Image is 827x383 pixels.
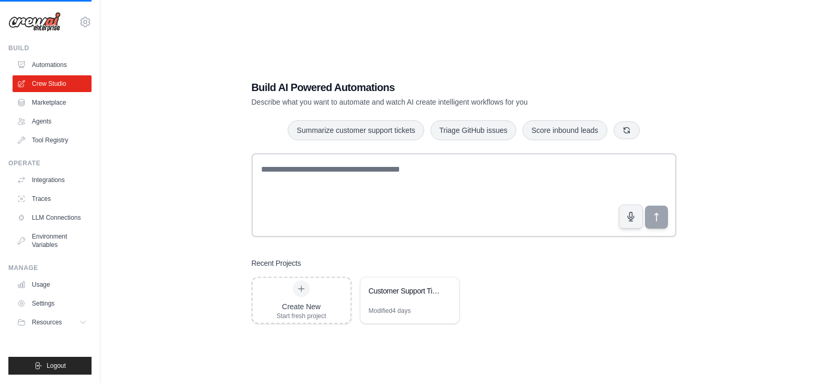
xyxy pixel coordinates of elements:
a: Marketplace [13,94,92,111]
a: Automations [13,57,92,73]
div: Create New [277,301,326,312]
a: Traces [13,190,92,207]
div: Build [8,44,92,52]
img: Logo [8,12,61,32]
button: Resources [13,314,92,331]
a: Tool Registry [13,132,92,149]
a: Integrations [13,172,92,188]
a: Settings [13,295,92,312]
a: Environment Variables [13,228,92,253]
iframe: Chat Widget [775,333,827,383]
a: Crew Studio [13,75,92,92]
h1: Build AI Powered Automations [252,80,603,95]
span: Logout [47,362,66,370]
p: Describe what you want to automate and watch AI create intelligent workflows for you [252,97,603,107]
a: Usage [13,276,92,293]
span: Resources [32,318,62,326]
a: Agents [13,113,92,130]
button: Score inbound leads [523,120,607,140]
div: Customer Support Ticket Resolution System [369,286,440,296]
button: Get new suggestions [614,121,640,139]
button: Summarize customer support tickets [288,120,424,140]
div: Operate [8,159,92,167]
div: Modified 4 days [369,307,411,315]
button: Logout [8,357,92,375]
button: Triage GitHub issues [431,120,516,140]
button: Click to speak your automation idea [619,205,643,229]
h3: Recent Projects [252,258,301,268]
div: Start fresh project [277,312,326,320]
div: Manage [8,264,92,272]
a: LLM Connections [13,209,92,226]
